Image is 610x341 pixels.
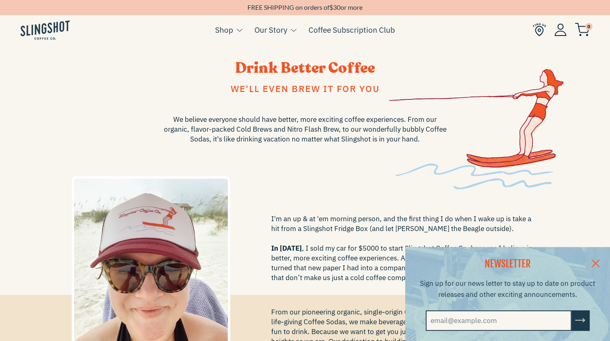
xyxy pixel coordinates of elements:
span: 30 [333,3,340,11]
span: $ [329,3,333,11]
span: We believe everyone should have better, more exciting coffee experiences. From our organic, flavo... [162,114,449,144]
a: Shop [215,24,233,36]
a: Coffee Subscription Club [308,24,395,36]
h2: NEWSLETTER [415,257,600,271]
span: In [DATE] [271,244,302,253]
img: cart [575,23,590,36]
p: Sign up for our news letter to stay up to date on product releases and other exciting announcements. [415,278,600,300]
span: 0 [585,23,592,30]
a: 0 [575,25,590,35]
a: Our Story [254,24,287,36]
input: email@example.com [426,310,571,331]
span: We'll even brew it for you [231,83,380,94]
img: Account [554,23,567,36]
img: skiabout-1636558702133_426x.png [389,32,563,189]
img: Find Us [533,23,546,36]
span: Drink Better Coffee [235,58,375,78]
span: I'm an up & at 'em morning person, and the first thing I do when I wake up is take a hit from a S... [271,214,539,283]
